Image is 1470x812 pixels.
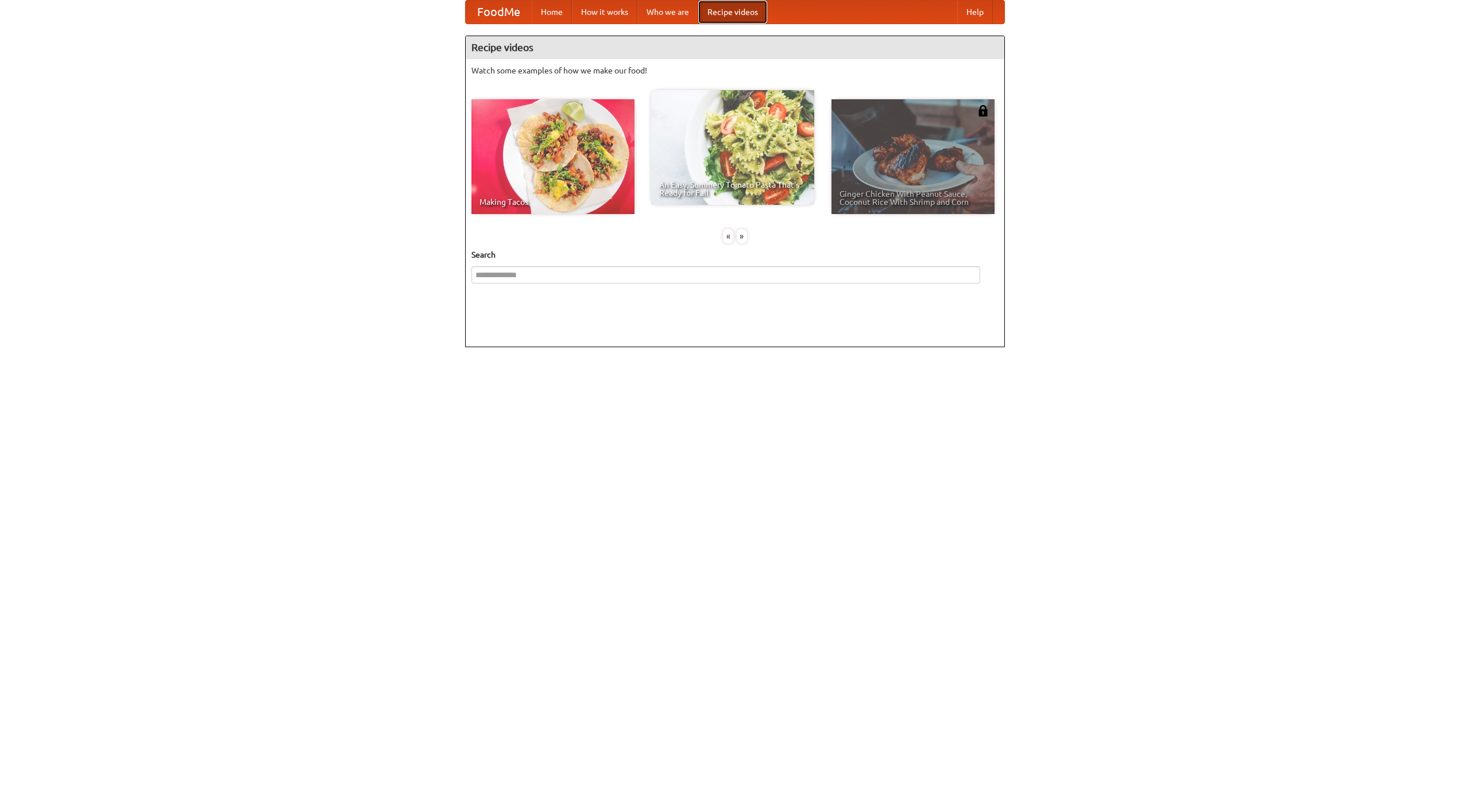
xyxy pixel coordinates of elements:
a: How it works [572,1,637,24]
a: Making Tacos [471,99,635,214]
a: Help [957,1,993,24]
div: » [737,229,747,243]
img: 483408.png [977,105,989,116]
a: Recipe videos [698,1,767,24]
span: An Easy, Summery Tomato Pasta That's Ready for Fall [659,181,806,197]
h5: Search [471,249,999,261]
div: « [723,229,733,243]
span: Making Tacos [479,198,626,206]
a: Home [532,1,572,24]
h4: Recipe videos [466,36,1004,59]
a: Who we are [637,1,698,24]
a: FoodMe [466,1,532,24]
p: Watch some examples of how we make our food! [471,65,999,76]
a: An Easy, Summery Tomato Pasta That's Ready for Fall [651,90,814,205]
